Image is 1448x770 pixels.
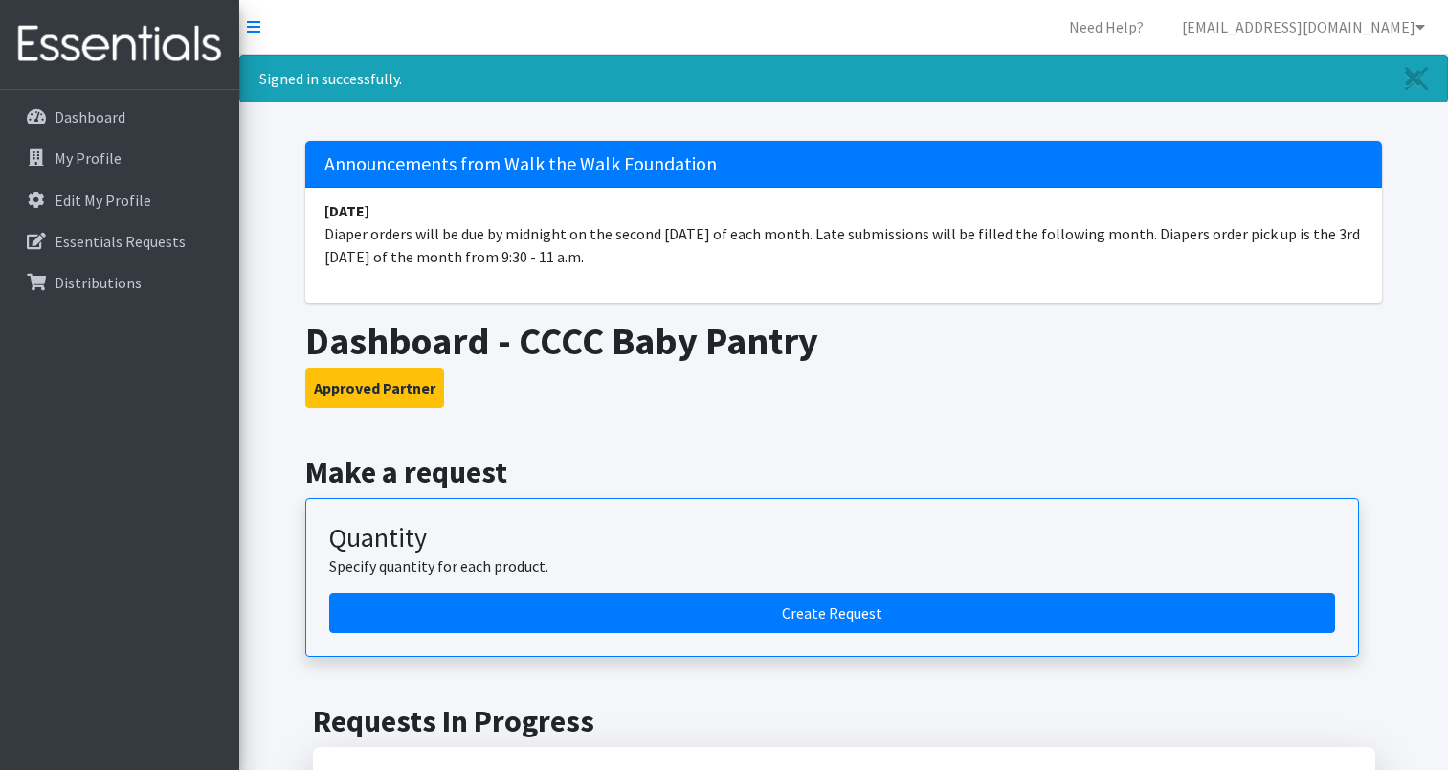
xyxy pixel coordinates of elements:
h2: Make a request [305,454,1382,490]
a: Essentials Requests [8,222,232,260]
a: Need Help? [1054,8,1159,46]
p: My Profile [55,148,122,168]
h2: Requests In Progress [313,703,1375,739]
li: Diaper orders will be due by midnight on the second [DATE] of each month. Late submissions will b... [305,188,1382,280]
p: Dashboard [55,107,125,126]
div: Signed in successfully. [239,55,1448,102]
button: Approved Partner [305,368,444,408]
p: Essentials Requests [55,232,186,251]
strong: [DATE] [324,201,369,220]
a: Close [1386,56,1447,102]
a: [EMAIL_ADDRESS][DOMAIN_NAME] [1167,8,1440,46]
h5: Announcements from Walk the Walk Foundation [305,141,1382,188]
p: Distributions [55,273,142,292]
p: Specify quantity for each product. [329,555,1335,577]
a: My Profile [8,139,232,177]
p: Edit My Profile [55,191,151,210]
h3: Quantity [329,522,1335,555]
h1: Dashboard - CCCC Baby Pantry [305,318,1382,364]
a: Distributions [8,263,232,302]
img: HumanEssentials [8,12,232,77]
a: Edit My Profile [8,181,232,219]
a: Dashboard [8,98,232,136]
a: Create a request by quantity [329,593,1335,633]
